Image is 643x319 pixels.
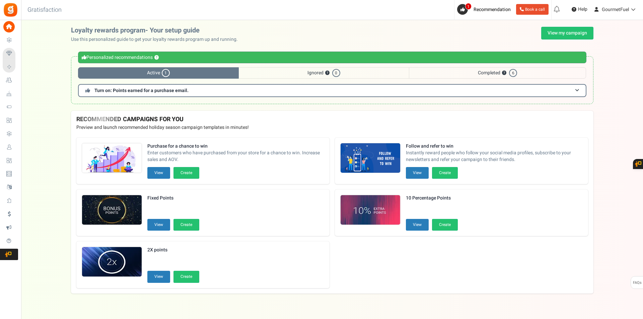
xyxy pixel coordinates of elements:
[20,3,69,17] h3: Gratisfaction
[509,69,517,77] span: 6
[173,271,199,283] button: Create
[474,6,511,13] span: Recommendation
[94,87,189,94] span: Turn on: Points earned for a purchase email.
[162,69,170,77] span: 1
[541,27,593,39] a: View my campaign
[633,276,642,289] span: FAQs
[76,116,588,123] h4: RECOMMENDED CAMPAIGNS FOR YOU
[457,4,513,15] a: 1 Recommendation
[173,167,199,179] button: Create
[239,67,409,79] span: Ignored
[341,195,400,225] img: Recommended Campaigns
[516,4,549,15] a: Book a call
[147,247,199,253] strong: 2X points
[432,167,458,179] button: Create
[465,3,472,10] span: 1
[576,6,587,13] span: Help
[147,143,324,150] strong: Purchase for a chance to win
[569,4,590,15] a: Help
[332,69,340,77] span: 0
[147,195,199,202] strong: Fixed Points
[406,195,458,202] strong: 10 Percentage Points
[147,219,170,231] button: View
[602,6,629,13] span: GourmetFuel
[147,150,324,163] span: Enter customers who have purchased from your store for a chance to win. Increase sales and AOV.
[409,67,586,79] span: Completed
[71,36,243,43] p: Use this personalized guide to get your loyalty rewards program up and running.
[406,219,429,231] button: View
[147,271,170,283] button: View
[432,219,458,231] button: Create
[82,143,142,173] img: Recommended Campaigns
[406,143,583,150] strong: Follow and refer to win
[341,143,400,173] img: Recommended Campaigns
[325,71,330,75] button: ?
[502,71,506,75] button: ?
[78,67,239,79] span: Active
[82,247,142,277] img: Recommended Campaigns
[76,124,588,131] p: Preview and launch recommended holiday season campaign templates in minutes!
[406,167,429,179] button: View
[82,195,142,225] img: Recommended Campaigns
[173,219,199,231] button: Create
[78,52,586,63] div: Personalized recommendations
[406,150,583,163] span: Instantly reward people who follow your social media profiles, subscribe to your newsletters and ...
[71,27,243,34] h2: Loyalty rewards program- Your setup guide
[147,167,170,179] button: View
[3,2,18,17] img: Gratisfaction
[154,56,159,60] button: ?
